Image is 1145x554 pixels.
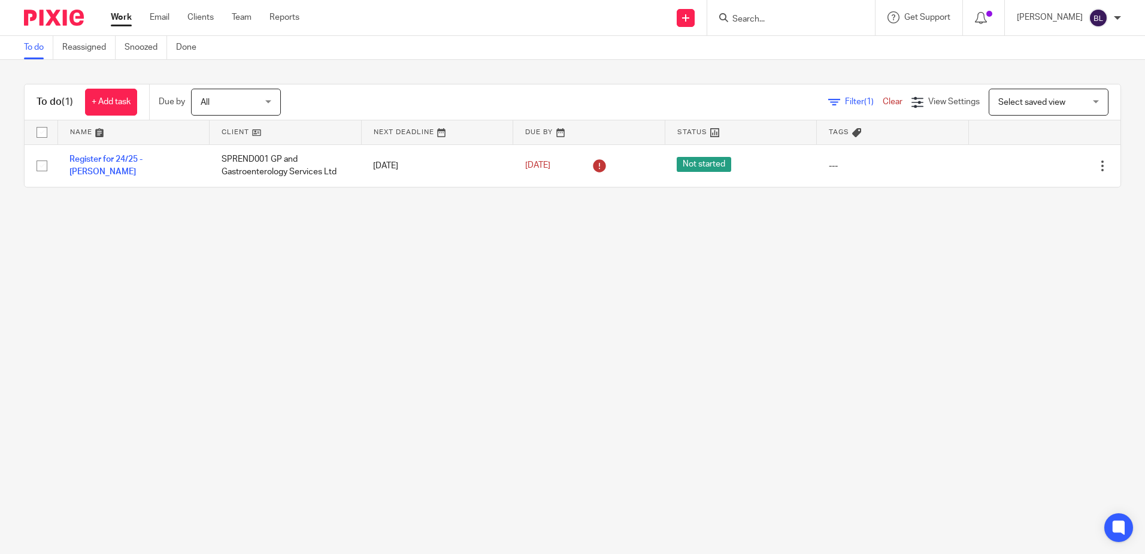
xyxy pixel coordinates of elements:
[677,157,731,172] span: Not started
[24,10,84,26] img: Pixie
[1089,8,1108,28] img: svg%3E
[69,155,143,175] a: Register for 24/25 - [PERSON_NAME]
[150,11,169,23] a: Email
[864,98,874,106] span: (1)
[201,98,210,107] span: All
[731,14,839,25] input: Search
[525,162,550,170] span: [DATE]
[187,11,214,23] a: Clients
[829,129,849,135] span: Tags
[829,160,957,172] div: ---
[85,89,137,116] a: + Add task
[1017,11,1083,23] p: [PERSON_NAME]
[904,13,950,22] span: Get Support
[210,144,362,187] td: SPREND001 GP and Gastroenterology Services Ltd
[998,98,1065,107] span: Select saved view
[845,98,883,106] span: Filter
[62,97,73,107] span: (1)
[232,11,252,23] a: Team
[125,36,167,59] a: Snoozed
[37,96,73,108] h1: To do
[883,98,902,106] a: Clear
[159,96,185,108] p: Due by
[269,11,299,23] a: Reports
[928,98,980,106] span: View Settings
[24,36,53,59] a: To do
[176,36,205,59] a: Done
[361,144,513,187] td: [DATE]
[62,36,116,59] a: Reassigned
[111,11,132,23] a: Work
